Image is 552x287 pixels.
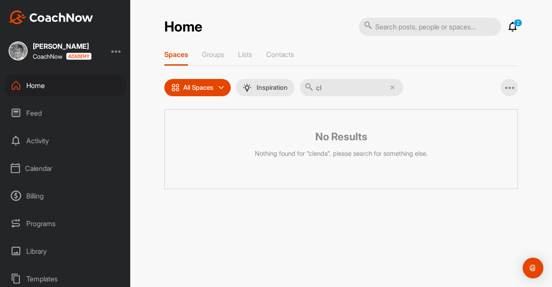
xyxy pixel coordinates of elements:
[359,18,501,36] input: Search posts, people or spaces...
[171,129,511,145] h3: No Results
[300,79,403,96] input: Search...
[5,240,126,262] div: Library
[5,130,126,151] div: Activity
[5,185,126,207] div: Billing
[66,53,91,60] img: CoachNow acadmey
[33,53,91,60] div: CoachNow
[164,50,188,59] p: Spaces
[171,83,180,92] img: icon
[183,84,213,91] p: All Spaces
[514,19,522,27] p: 2
[9,41,28,60] img: square_79ec8c51d126512d5cf6ea9b3775d7e2.jpg
[171,149,511,159] p: Nothing found for "clenda", please search for something else.
[5,102,126,124] div: Feed
[164,19,202,35] h2: Home
[5,213,126,234] div: Programs
[238,50,252,59] p: Lists
[9,10,93,24] img: CoachNow
[266,50,294,59] p: Contacts
[202,50,224,59] p: Groups
[523,258,543,278] div: Open Intercom Messenger
[243,83,251,92] img: menuIcon
[33,43,91,50] div: [PERSON_NAME]
[257,84,288,91] p: Inspiration
[5,75,126,96] div: Home
[5,158,126,179] div: Calendar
